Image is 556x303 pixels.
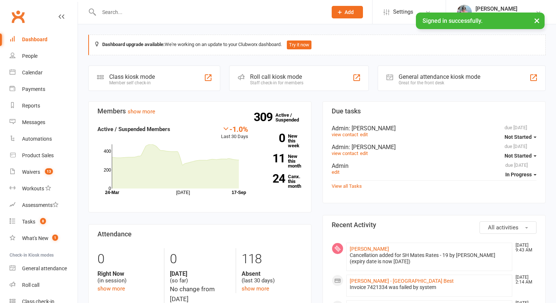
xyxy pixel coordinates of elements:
div: Product Sales [22,152,54,158]
button: All activities [480,221,537,234]
strong: 0 [259,133,285,144]
div: Admin [332,144,537,151]
strong: 309 [254,112,275,123]
div: Calendar [22,70,43,75]
a: Messages [10,114,78,131]
div: We're working on an update to your Clubworx dashboard. [88,35,546,55]
div: Automations [22,136,52,142]
div: General attendance kiosk mode [399,73,480,80]
a: edit [360,151,368,156]
div: Class kiosk mode [109,73,155,80]
button: Not Started [505,130,537,144]
input: Search... [97,7,322,17]
a: [PERSON_NAME] - [GEOGRAPHIC_DATA] Best [350,278,454,284]
div: 118 [242,248,302,270]
div: Member self check-in [109,80,155,85]
a: Product Sales [10,147,78,164]
span: Add [345,9,354,15]
button: Add [332,6,363,18]
a: view contact [332,151,358,156]
h3: Recent Activity [332,221,537,229]
div: Cancellation added for SH Mates Rates - 19 by [PERSON_NAME] (expiry date is now [DATE]) [350,252,509,265]
div: Invoice 7421334 was failed by system [350,284,509,290]
h3: Attendance [97,230,302,238]
button: In Progress [505,168,537,181]
a: show more [128,108,155,115]
a: What's New1 [10,230,78,247]
div: Admin [332,162,537,169]
div: Dashboard [22,36,47,42]
strong: Right Now [97,270,158,277]
a: show more [242,285,269,292]
strong: Active / Suspended Members [97,126,170,133]
a: General attendance kiosk mode [10,260,78,277]
a: 309Active / Suspended [275,107,308,128]
div: (last 30 days) [242,270,302,284]
div: Great for the front desk [399,80,480,85]
div: Messages [22,119,45,125]
div: Waivers [22,169,40,175]
div: 0 [97,248,158,270]
span: 1 [52,235,58,241]
button: Try it now [287,40,311,49]
a: People [10,48,78,64]
div: People [22,53,38,59]
a: view contact [332,132,358,137]
div: What's New [22,235,49,241]
a: Assessments [10,197,78,214]
span: Settings [393,4,413,20]
div: General attendance [22,265,67,271]
div: Assessments [22,202,58,208]
div: Lyf 24/7 [475,12,517,19]
div: Roll call [22,282,39,288]
a: show more [97,285,125,292]
div: (so far) [170,270,231,284]
span: All activities [488,224,518,231]
span: Signed in successfully. [423,17,482,24]
div: Payments [22,86,45,92]
span: 8 [40,218,46,224]
h3: Due tasks [332,108,537,115]
span: In Progress [505,172,532,177]
span: Not Started [505,153,532,159]
a: 0New this week [259,134,302,148]
div: Roll call kiosk mode [250,73,303,80]
span: Not Started [505,134,532,140]
button: × [530,13,543,28]
a: Clubworx [9,7,27,26]
a: View all Tasks [332,183,362,189]
div: Workouts [22,186,44,191]
strong: 11 [259,153,285,164]
div: [PERSON_NAME] [475,6,517,12]
a: 24Canx. this month [259,174,302,189]
a: Reports [10,98,78,114]
div: -1.0% [221,125,248,133]
h3: Members [97,108,302,115]
a: [PERSON_NAME] [350,246,389,252]
a: edit [332,169,339,175]
span: : [PERSON_NAME] [349,125,396,132]
button: Not Started [505,149,537,162]
time: [DATE] 9:43 AM [512,243,536,253]
span: 13 [45,168,53,175]
div: 0 [170,248,231,270]
strong: Dashboard upgrade available: [102,42,165,47]
span: : [PERSON_NAME] [349,144,396,151]
a: 11New this month [259,154,302,168]
div: Reports [22,103,40,109]
div: Admin [332,125,537,132]
div: Staff check-in for members [250,80,303,85]
time: [DATE] 2:14 AM [512,275,536,285]
a: Waivers 13 [10,164,78,180]
div: Last 30 Days [221,125,248,141]
a: Roll call [10,277,78,293]
img: thumb_image1747747990.png [457,5,472,20]
a: Dashboard [10,31,78,48]
a: Payments [10,81,78,98]
a: Calendar [10,64,78,81]
div: (in session) [97,270,158,284]
strong: [DATE] [170,270,231,277]
a: Workouts [10,180,78,197]
strong: Absent [242,270,302,277]
strong: 24 [259,173,285,184]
